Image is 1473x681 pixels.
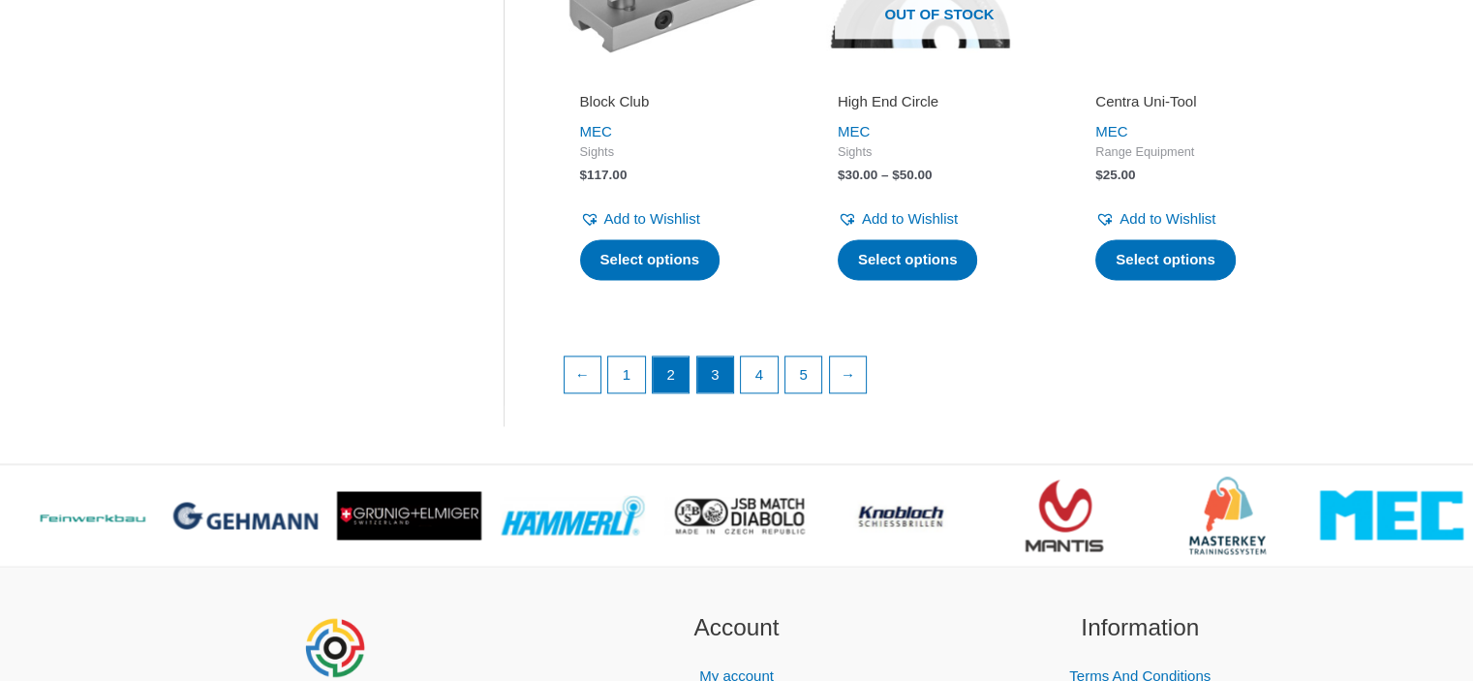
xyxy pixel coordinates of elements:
[1095,239,1236,280] a: Select options for “Centra Uni-Tool”
[580,205,700,232] a: Add to Wishlist
[580,92,783,118] a: Block Club
[608,356,645,393] a: Page 1
[559,610,914,646] h2: Account
[881,168,889,182] span: –
[838,168,877,182] bdi: 30.00
[1095,144,1299,161] span: Range Equipment
[838,144,1041,161] span: Sights
[892,168,900,182] span: $
[580,144,783,161] span: Sights
[653,356,690,393] span: Page 2
[580,92,783,111] h2: Block Club
[838,205,958,232] a: Add to Wishlist
[604,210,700,227] span: Add to Wishlist
[838,65,1041,88] iframe: Customer reviews powered by Trustpilot
[563,356,1317,404] nav: Product Pagination
[838,168,845,182] span: $
[1095,65,1299,88] iframe: Customer reviews powered by Trustpilot
[1095,168,1103,182] span: $
[1095,205,1215,232] a: Add to Wishlist
[580,168,628,182] bdi: 117.00
[862,210,958,227] span: Add to Wishlist
[741,356,778,393] a: Page 4
[565,356,601,393] a: ←
[963,610,1318,646] h2: Information
[892,168,932,182] bdi: 50.00
[580,65,783,88] iframe: Customer reviews powered by Trustpilot
[1095,168,1135,182] bdi: 25.00
[580,123,612,139] a: MEC
[1095,92,1299,118] a: Centra Uni-Tool
[580,168,588,182] span: $
[697,356,734,393] a: Page 3
[1095,123,1127,139] a: MEC
[1095,92,1299,111] h2: Centra Uni-Tool
[830,356,867,393] a: →
[580,239,721,280] a: Select options for “Block Club”
[1120,210,1215,227] span: Add to Wishlist
[838,92,1041,118] a: High End Circle
[838,239,978,280] a: Select options for “High End Circle”
[838,123,870,139] a: MEC
[838,92,1041,111] h2: High End Circle
[785,356,822,393] a: Page 5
